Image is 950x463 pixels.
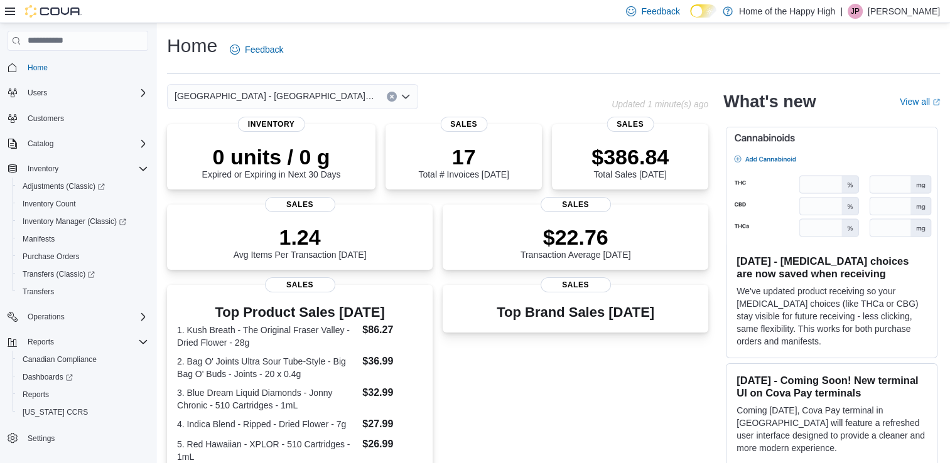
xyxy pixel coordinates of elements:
span: Dashboards [18,370,148,385]
h3: Top Product Sales [DATE] [177,305,423,320]
div: Avg Items Per Transaction [DATE] [234,225,367,260]
dt: 1. Kush Breath - The Original Fraser Valley - Dried Flower - 28g [177,324,357,349]
dd: $26.99 [362,437,423,452]
p: 1.24 [234,225,367,250]
span: Purchase Orders [18,249,148,264]
span: Sales [541,197,611,212]
button: [US_STATE] CCRS [13,403,153,421]
span: Canadian Compliance [23,354,97,365]
h3: [DATE] - [MEDICAL_DATA] choices are now saved when receiving [737,255,927,280]
p: Coming [DATE], Cova Pay terminal in [GEOGRAPHIC_DATA] will feature a refreshed user interface des... [737,404,927,454]
dd: $86.27 [362,322,423,338]
span: Purchase Orders [23,252,80,262]
button: Transfers [13,283,153,301]
span: Feedback [641,5,679,18]
span: Operations [28,312,65,322]
button: Reports [23,334,59,349]
div: Jordan Prasad [848,4,863,19]
span: Reports [28,337,54,347]
svg: External link [932,98,940,106]
button: Operations [3,308,153,326]
button: Home [3,58,153,77]
button: Customers [3,109,153,127]
span: Catalog [28,139,53,149]
button: Inventory [23,161,63,176]
dt: 3. Blue Dream Liquid Diamonds - Jonny Chronic - 510 Cartridges - 1mL [177,386,357,412]
a: Transfers (Classic) [13,265,153,283]
span: Reports [23,390,49,400]
span: Transfers (Classic) [18,267,148,282]
dt: 2. Bag O' Joints Ultra Sour Tube-Style - Big Bag O' Buds - Joints - 20 x 0.4g [177,355,357,380]
a: Feedback [225,37,288,62]
button: Canadian Compliance [13,351,153,368]
button: Catalog [23,136,58,151]
p: | [840,4,843,19]
a: Settings [23,431,60,446]
span: Sales [541,277,611,292]
span: Catalog [23,136,148,151]
span: Dashboards [23,372,73,382]
div: Total Sales [DATE] [591,144,669,179]
div: Expired or Expiring in Next 30 Days [202,144,341,179]
p: $386.84 [591,144,669,169]
span: Inventory [238,117,305,132]
span: [GEOGRAPHIC_DATA] - [GEOGRAPHIC_DATA] - Pop's Cannabis [175,88,374,104]
a: Inventory Manager (Classic) [18,214,131,229]
dd: $27.99 [362,417,423,432]
span: Inventory Count [23,199,76,209]
h1: Home [167,33,217,58]
span: Adjustments (Classic) [23,181,105,191]
span: Home [23,60,148,75]
button: Clear input [387,92,397,102]
div: Total # Invoices [DATE] [418,144,509,179]
span: Operations [23,309,148,324]
a: Customers [23,111,69,126]
span: Inventory Manager (Classic) [18,214,148,229]
span: Users [28,88,47,98]
a: View allExternal link [900,97,940,107]
a: Transfers (Classic) [18,267,100,282]
a: Reports [18,387,54,402]
h3: Top Brand Sales [DATE] [497,305,654,320]
span: Manifests [18,231,148,247]
span: Customers [23,110,148,126]
button: Manifests [13,230,153,248]
p: Home of the Happy High [739,4,835,19]
a: Transfers [18,284,59,299]
span: Sales [265,277,335,292]
a: Dashboards [18,370,78,385]
button: Users [23,85,52,100]
img: Cova [25,5,82,18]
a: Inventory Count [18,196,81,211]
span: Customers [28,114,64,124]
span: Washington CCRS [18,405,148,420]
a: Purchase Orders [18,249,85,264]
button: Purchase Orders [13,248,153,265]
span: Settings [28,434,55,444]
a: Adjustments (Classic) [18,179,110,194]
button: Inventory Count [13,195,153,213]
p: We've updated product receiving so your [MEDICAL_DATA] choices (like THCa or CBG) stay visible fo... [737,285,927,348]
p: 17 [418,144,509,169]
p: 0 units / 0 g [202,144,341,169]
a: Home [23,60,53,75]
span: Users [23,85,148,100]
a: Dashboards [13,368,153,386]
span: Settings [23,430,148,445]
button: Operations [23,309,70,324]
a: Inventory Manager (Classic) [13,213,153,230]
button: Settings [3,428,153,447]
a: [US_STATE] CCRS [18,405,93,420]
a: Adjustments (Classic) [13,178,153,195]
span: Reports [23,334,148,349]
p: Updated 1 minute(s) ago [612,99,708,109]
span: Inventory [28,164,58,174]
span: Inventory [23,161,148,176]
button: Reports [3,333,153,351]
span: Reports [18,387,148,402]
span: Inventory Manager (Classic) [23,216,126,226]
span: Canadian Compliance [18,352,148,367]
div: Transaction Average [DATE] [521,225,631,260]
p: [PERSON_NAME] [868,4,940,19]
